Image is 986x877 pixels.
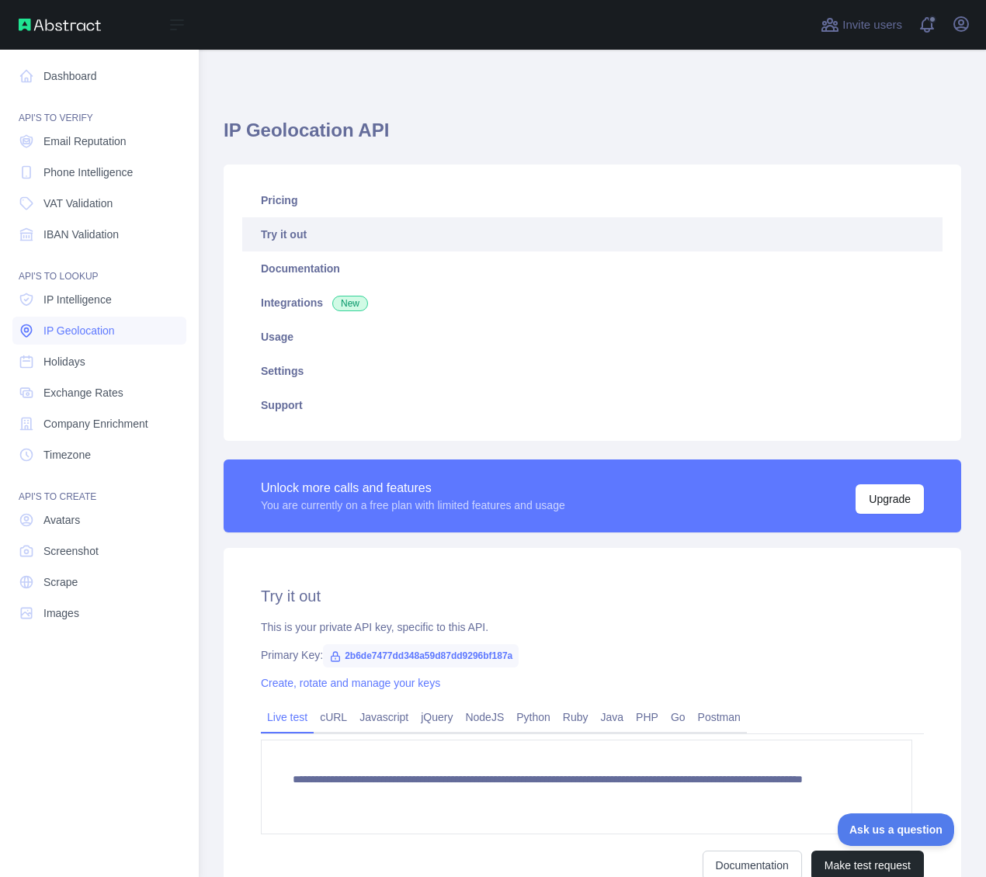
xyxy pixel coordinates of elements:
[856,484,924,514] button: Upgrade
[838,813,955,846] iframe: Toggle Customer Support
[353,705,415,730] a: Javascript
[43,323,115,338] span: IP Geolocation
[224,118,961,155] h1: IP Geolocation API
[261,647,924,663] div: Primary Key:
[459,705,510,730] a: NodeJS
[43,354,85,369] span: Holidays
[12,379,186,407] a: Exchange Rates
[261,677,440,689] a: Create, rotate and manage your keys
[43,512,80,528] span: Avatars
[242,388,943,422] a: Support
[261,705,314,730] a: Live test
[242,354,943,388] a: Settings
[323,644,519,667] span: 2b6de7477dd348a59d87dd9296bf187a
[242,320,943,354] a: Usage
[43,447,91,463] span: Timezone
[12,568,186,596] a: Scrape
[261,497,565,513] div: You are currently on a free plan with limited features and usage
[415,705,459,730] a: jQuery
[692,705,747,730] a: Postman
[630,705,665,730] a: PHP
[314,705,353,730] a: cURL
[12,506,186,534] a: Avatars
[261,479,565,497] div: Unlock more calls and features
[12,472,186,503] div: API'S TO CREATE
[12,348,186,376] a: Holidays
[261,585,924,607] h2: Try it out
[12,317,186,345] a: IP Geolocation
[43,543,99,559] span: Screenshot
[12,286,186,314] a: IP Intelligence
[842,16,902,34] span: Invite users
[12,251,186,283] div: API'S TO LOOKUP
[43,416,148,432] span: Company Enrichment
[43,605,79,621] span: Images
[43,292,112,307] span: IP Intelligence
[43,196,113,211] span: VAT Validation
[12,189,186,217] a: VAT Validation
[12,127,186,155] a: Email Reputation
[43,133,127,149] span: Email Reputation
[43,385,123,400] span: Exchange Rates
[12,93,186,124] div: API'S TO VERIFY
[242,286,943,320] a: Integrations New
[19,19,101,31] img: Abstract API
[242,217,943,251] a: Try it out
[43,574,78,590] span: Scrape
[595,705,630,730] a: Java
[43,165,133,180] span: Phone Intelligence
[818,12,905,37] button: Invite users
[12,441,186,469] a: Timezone
[557,705,595,730] a: Ruby
[665,705,692,730] a: Go
[12,220,186,248] a: IBAN Validation
[242,251,943,286] a: Documentation
[12,158,186,186] a: Phone Intelligence
[12,62,186,90] a: Dashboard
[510,705,557,730] a: Python
[332,296,368,311] span: New
[261,619,924,635] div: This is your private API key, specific to this API.
[12,410,186,438] a: Company Enrichment
[12,537,186,565] a: Screenshot
[12,599,186,627] a: Images
[242,183,943,217] a: Pricing
[43,227,119,242] span: IBAN Validation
